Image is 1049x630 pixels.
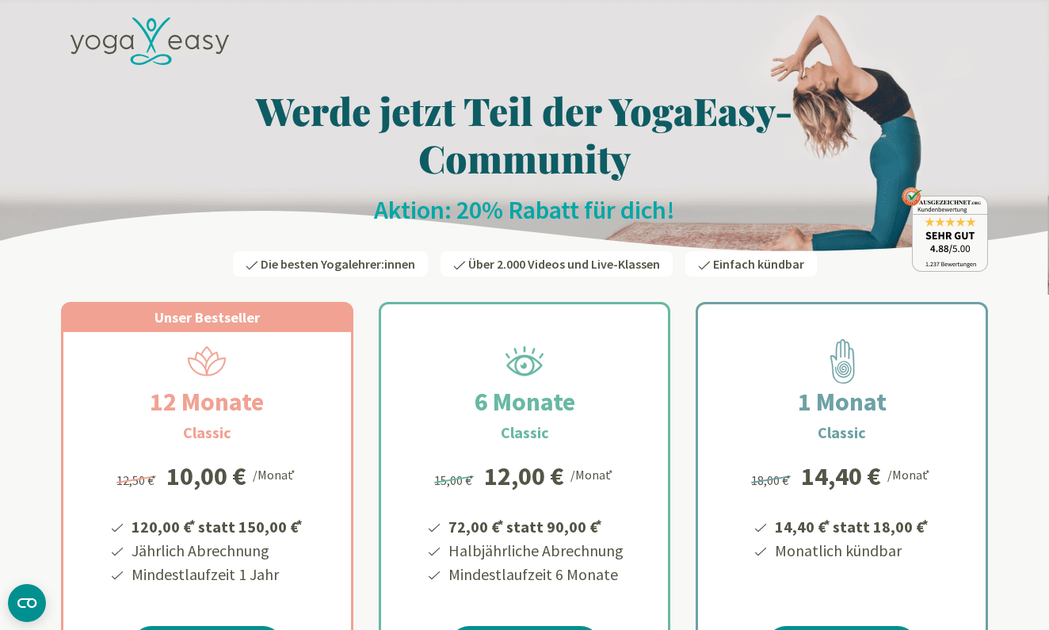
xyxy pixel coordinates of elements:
[8,584,46,622] button: CMP-Widget öffnen
[484,464,564,489] div: 12,00 €
[129,512,305,539] li: 120,00 € statt 150,00 €
[713,256,804,272] span: Einfach kündbar
[772,539,931,563] li: Monatlich kündbar
[129,539,305,563] li: Jährlich Abrechnung
[61,86,988,181] h1: Werde jetzt Teil der YogaEasy-Community
[801,464,881,489] div: 14,40 €
[902,187,988,272] img: ausgezeichnet_badge.png
[437,383,613,421] h2: 6 Monate
[129,563,305,586] li: Mindestlaufzeit 1 Jahr
[112,383,302,421] h2: 12 Monate
[434,472,476,488] span: 15,00 €
[116,472,158,488] span: 12,50 €
[446,512,624,539] li: 72,00 € statt 90,00 €
[61,194,988,226] h2: Aktion: 20% Rabatt für dich!
[468,256,660,272] span: Über 2.000 Videos und Live-Klassen
[446,539,624,563] li: Halbjährliche Abrechnung
[253,464,298,484] div: /Monat
[818,421,866,445] h3: Classic
[446,563,624,586] li: Mindestlaufzeit 6 Monate
[887,464,933,484] div: /Monat
[751,472,793,488] span: 18,00 €
[261,256,415,272] span: Die besten Yogalehrer:innen
[183,421,231,445] h3: Classic
[570,464,616,484] div: /Monat
[154,308,260,326] span: Unser Bestseller
[760,383,925,421] h2: 1 Monat
[166,464,246,489] div: 10,00 €
[501,421,549,445] h3: Classic
[772,512,931,539] li: 14,40 € statt 18,00 €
